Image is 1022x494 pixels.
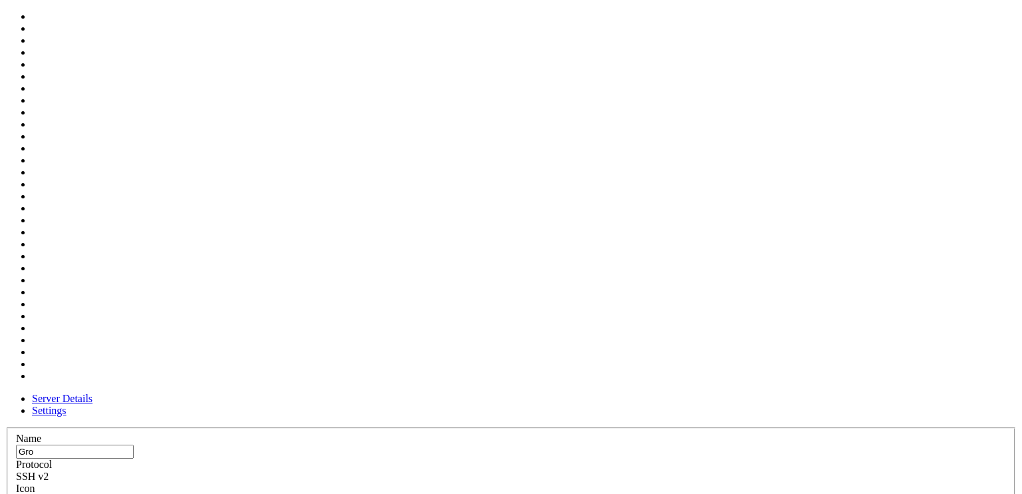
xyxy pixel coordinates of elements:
input: Server Name [16,445,134,459]
div: SSH v2 [16,471,1006,483]
label: Name [16,433,41,444]
a: Server Details [32,393,92,404]
label: Protocol [16,459,52,470]
label: Icon [16,483,35,494]
a: Settings [32,405,67,416]
span: SSH v2 [16,471,49,482]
